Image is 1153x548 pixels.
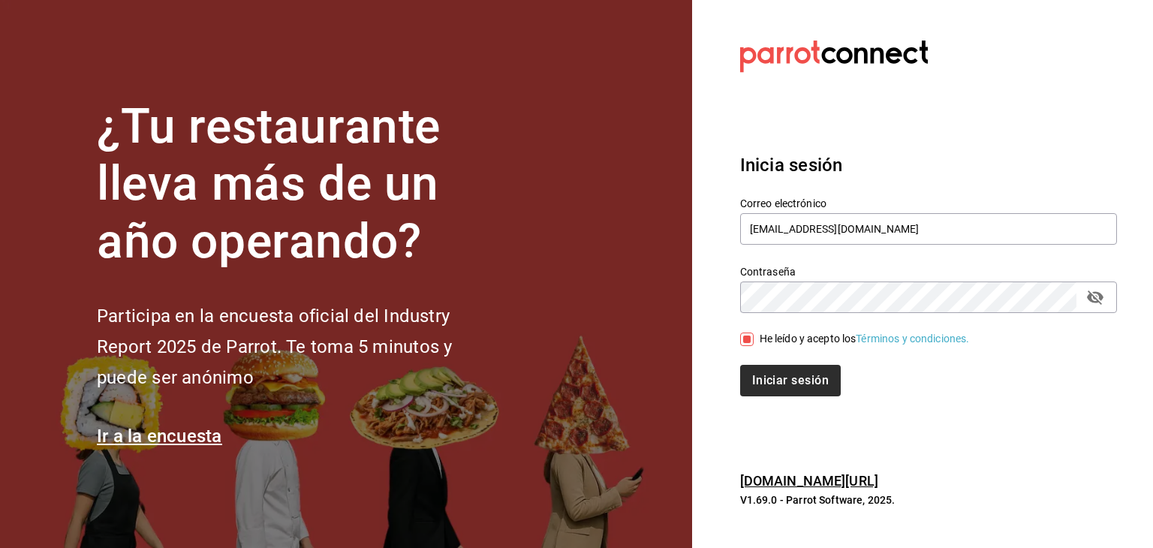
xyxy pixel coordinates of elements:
input: Ingresa tu correo electrónico [740,213,1117,245]
button: passwordField [1082,285,1108,310]
a: Ir a la encuesta [97,426,222,447]
p: V1.69.0 - Parrot Software, 2025. [740,492,1117,507]
h1: ¿Tu restaurante lleva más de un año operando? [97,98,502,271]
h2: Participa en la encuesta oficial del Industry Report 2025 de Parrot. Te toma 5 minutos y puede se... [97,301,502,393]
div: He leído y acepto los [760,331,970,347]
a: [DOMAIN_NAME][URL] [740,473,878,489]
h3: Inicia sesión [740,152,1117,179]
button: Iniciar sesión [740,365,841,396]
label: Contraseña [740,266,1117,276]
label: Correo electrónico [740,197,1117,208]
a: Términos y condiciones. [856,333,969,345]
